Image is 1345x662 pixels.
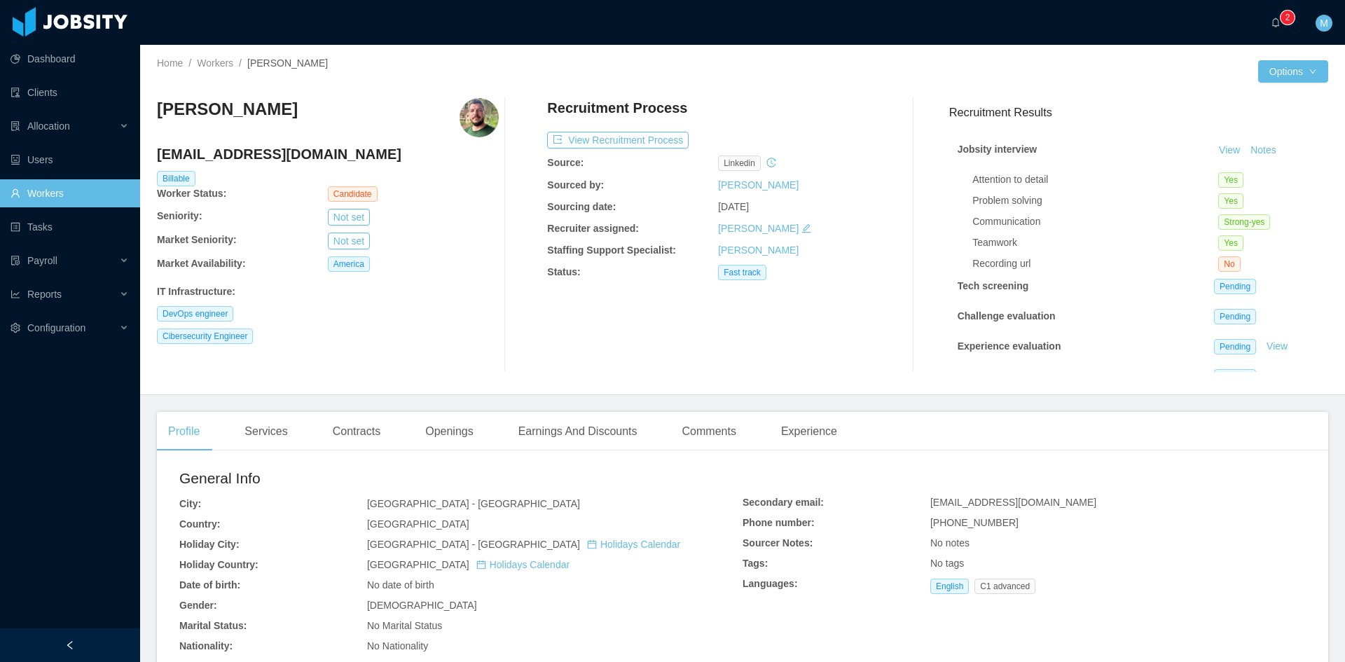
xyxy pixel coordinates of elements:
div: Communication [972,214,1218,229]
b: Market Availability: [157,258,246,269]
span: America [328,256,370,272]
div: Earnings And Discounts [507,412,649,451]
b: IT Infrastructure : [157,286,235,297]
i: icon: setting [11,323,20,333]
div: Comments [671,412,747,451]
div: Attention to detail [972,172,1218,187]
a: View [1262,340,1292,352]
button: Notes [1245,142,1282,159]
a: [PERSON_NAME] [718,244,799,256]
i: icon: history [766,158,776,167]
b: Country: [179,518,220,530]
span: Yes [1218,235,1243,251]
a: [PERSON_NAME] [718,179,799,191]
button: Not set [328,233,370,249]
span: linkedin [718,156,761,171]
span: English [930,579,969,594]
span: [GEOGRAPHIC_DATA] - [GEOGRAPHIC_DATA] [367,539,680,550]
span: [DATE] [718,201,749,212]
b: Tags: [743,558,768,569]
i: icon: solution [11,121,20,131]
sup: 2 [1281,11,1295,25]
b: Phone number: [743,517,815,528]
b: Sourcing date: [547,201,616,212]
span: DevOps engineer [157,306,233,322]
span: No notes [930,537,970,549]
span: Fast track [718,265,766,280]
span: [GEOGRAPHIC_DATA] - [GEOGRAPHIC_DATA] [367,498,580,509]
span: Payroll [27,255,57,266]
span: [EMAIL_ADDRESS][DOMAIN_NAME] [930,497,1096,508]
a: icon: pie-chartDashboard [11,45,129,73]
a: icon: calendarHolidays Calendar [587,539,680,550]
strong: Experience evaluation [958,340,1061,352]
a: icon: robotUsers [11,146,129,174]
img: 33fcbdcc-9573-4ba9-95b1-0c20c9c3e077_68c1803a70017-400w.png [460,98,499,137]
b: Holiday City: [179,539,240,550]
b: Nationality: [179,640,233,651]
div: Services [233,412,298,451]
i: icon: edit [801,223,811,233]
i: icon: calendar [587,539,597,549]
a: icon: profileTasks [11,213,129,241]
b: City: [179,498,201,509]
strong: Challenge evaluation [958,310,1056,322]
span: C1 advanced [974,579,1035,594]
b: Holiday Country: [179,559,258,570]
b: Date of birth: [179,579,240,591]
div: No tags [930,556,1306,571]
span: [GEOGRAPHIC_DATA] [367,559,570,570]
b: Status: [547,266,580,277]
span: [DEMOGRAPHIC_DATA] [367,600,477,611]
a: Workers [197,57,233,69]
span: Pending [1214,309,1256,324]
span: Configuration [27,322,85,333]
b: Recruiter assigned: [547,223,639,234]
span: Pending [1214,369,1256,385]
span: [GEOGRAPHIC_DATA] [367,518,469,530]
span: [PERSON_NAME] [247,57,328,69]
span: Pending [1214,339,1256,354]
b: Source: [547,157,584,168]
a: icon: userWorkers [11,179,129,207]
a: Home [157,57,183,69]
p: 2 [1285,11,1290,25]
span: No date of birth [367,579,434,591]
i: icon: line-chart [11,289,20,299]
i: icon: calendar [476,560,486,570]
div: Experience [770,412,848,451]
a: icon: auditClients [11,78,129,106]
span: Billable [157,171,195,186]
b: Secondary email: [743,497,824,508]
div: Openings [414,412,485,451]
span: / [239,57,242,69]
span: Pending [1214,279,1256,294]
button: Not set [328,209,370,226]
strong: Jobsity interview [958,144,1037,155]
h3: Recruitment Results [949,104,1328,121]
strong: Approval [958,371,1000,382]
button: Optionsicon: down [1258,60,1328,83]
div: Problem solving [972,193,1218,208]
a: View [1214,144,1245,156]
span: Yes [1218,193,1243,209]
h3: [PERSON_NAME] [157,98,298,120]
div: Teamwork [972,235,1218,250]
b: Marital Status: [179,620,247,631]
span: Strong-yes [1218,214,1270,230]
h4: [EMAIL_ADDRESS][DOMAIN_NAME] [157,144,499,164]
span: / [188,57,191,69]
span: M [1320,15,1328,32]
span: Cibersecurity Engineer [157,329,253,344]
span: Allocation [27,120,70,132]
h2: General Info [179,467,743,490]
b: Market Seniority: [157,234,237,245]
a: [PERSON_NAME] [718,223,799,234]
span: No [1218,256,1240,272]
span: No Marital Status [367,620,442,631]
span: Reports [27,289,62,300]
h4: Recruitment Process [547,98,687,118]
b: Staffing Support Specialist: [547,244,676,256]
b: Seniority: [157,210,202,221]
i: icon: bell [1271,18,1281,27]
